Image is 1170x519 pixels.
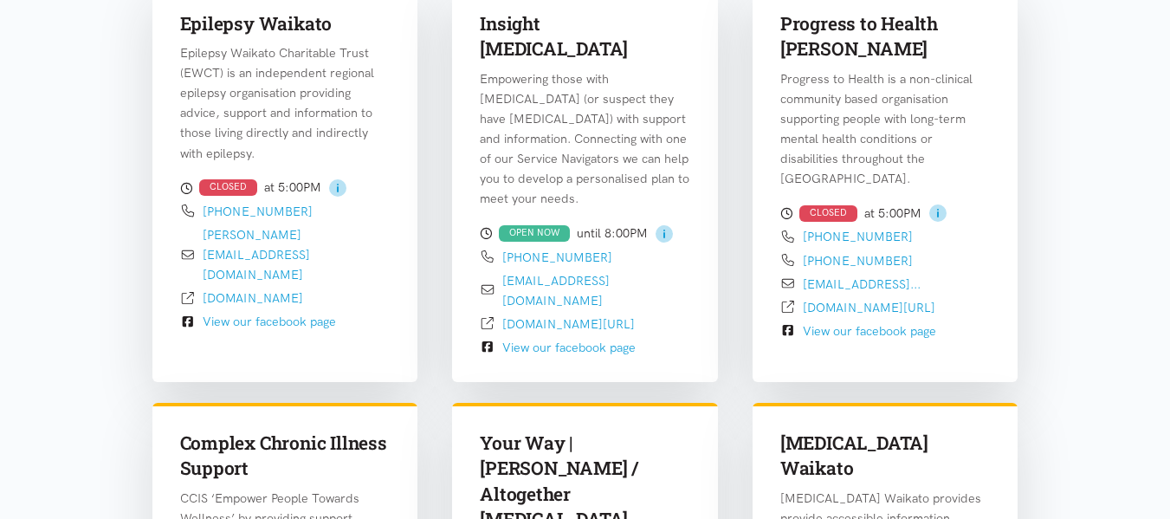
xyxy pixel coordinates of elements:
[203,204,313,219] a: [PHONE_NUMBER]
[499,225,570,242] div: OPEN NOW
[203,314,336,329] a: View our facebook page
[780,69,991,189] p: Progress to Health is a non-clinical community based organisation supporting people with long-ter...
[803,276,921,292] a: [EMAIL_ADDRESS]...
[480,223,690,243] div: until 8:00PM
[180,43,391,163] p: Epilepsy Waikato Charitable Trust (EWCT) is an independent regional epilepsy organisation providi...
[803,253,913,269] a: [PHONE_NUMBER]
[803,323,936,339] a: View our facebook page
[203,290,303,306] a: [DOMAIN_NAME]
[780,11,991,62] h3: Progress to Health [PERSON_NAME]
[780,203,991,224] div: at 5:00PM
[803,300,935,315] a: [DOMAIN_NAME][URL]
[180,431,391,482] h3: Complex Chronic Illness Support
[780,431,991,482] h3: [MEDICAL_DATA] Waikato
[203,227,310,282] a: [PERSON_NAME][EMAIL_ADDRESS][DOMAIN_NAME]
[480,69,690,209] p: Empowering those with [MEDICAL_DATA] (or suspect they have [MEDICAL_DATA]) with support and infor...
[803,229,913,244] a: [PHONE_NUMBER]
[180,178,391,198] div: at 5:00PM
[502,340,636,355] a: View our facebook page
[180,11,391,36] h3: Epilepsy Waikato
[799,205,857,222] div: CLOSED
[480,11,690,62] h3: Insight [MEDICAL_DATA]
[502,250,612,265] a: [PHONE_NUMBER]
[502,273,610,308] a: [EMAIL_ADDRESS][DOMAIN_NAME]
[502,316,635,332] a: [DOMAIN_NAME][URL]
[199,179,257,196] div: CLOSED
